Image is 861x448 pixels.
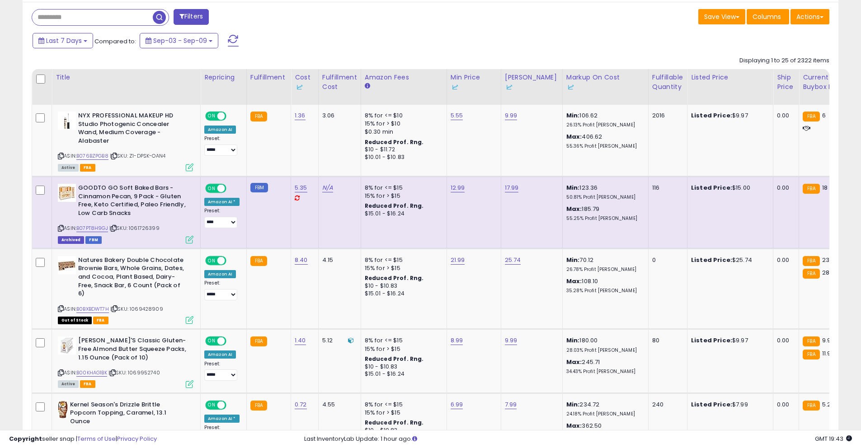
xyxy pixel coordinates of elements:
b: Listed Price: [691,336,732,345]
div: Preset: [204,208,240,228]
a: B076BZPGB8 [76,152,108,160]
div: 106.62 [566,112,641,128]
a: 0.72 [295,400,307,409]
span: Sep-03 - Sep-09 [153,36,207,45]
a: 21.99 [451,256,465,265]
div: $7.99 [691,401,766,409]
div: Ship Price [777,73,795,92]
div: Amazon AI * [204,415,240,423]
span: ON [206,185,217,192]
div: Repricing [204,73,243,82]
b: GOODTO GO Soft Baked Bars - Cinnamon Pecan, 9 Pack - Gluten Free, Keto Certified, Paleo Friendly,... [78,184,188,219]
div: Amazon AI [204,126,236,134]
span: 18 [822,183,828,192]
span: 28.14 [822,268,837,277]
img: InventoryLab Logo [451,83,460,92]
small: FBA [250,401,267,411]
span: | SKU: 1061726399 [109,224,160,232]
a: 6.99 [451,400,463,409]
a: 5.55 [451,111,463,120]
p: 50.81% Profit [PERSON_NAME] [566,194,641,201]
div: $10.01 - $10.83 [365,154,440,161]
div: 4.55 [322,401,354,409]
b: Reduced Prof. Rng. [365,274,424,282]
div: $15.00 [691,184,766,192]
div: $15.01 - $16.24 [365,290,440,298]
div: 245.71 [566,358,641,375]
div: 240 [652,401,680,409]
a: 9.99 [505,336,518,345]
p: 55.36% Profit [PERSON_NAME] [566,143,641,149]
div: Markup on Cost [566,73,645,92]
div: 8% for <= $15 [365,256,440,264]
a: B00KHAG1BK [76,369,107,377]
a: B0BXBDWT7H [76,305,109,313]
span: ON [206,112,217,120]
div: ASIN: [58,184,193,243]
div: 108.10 [566,277,641,294]
div: Preset: [204,280,240,300]
div: Fulfillment Cost [322,73,357,92]
a: 17.99 [505,183,519,192]
div: Cost [295,73,315,92]
a: 1.36 [295,111,306,120]
p: 26.13% Profit [PERSON_NAME] [566,122,641,128]
span: OFF [225,401,240,409]
span: ON [206,337,217,345]
div: 15% for > $10 [365,120,440,128]
button: Actions [790,9,829,24]
div: 15% for > $15 [365,264,440,272]
div: 8% for <= $15 [365,336,440,345]
p: 26.78% Profit [PERSON_NAME] [566,266,641,273]
div: Some or all of the values in this column are provided from Inventory Lab. [451,82,497,92]
strong: Copyright [9,434,42,443]
b: Reduced Prof. Rng. [365,202,424,210]
span: 11.99 [822,349,835,358]
img: InventoryLab Logo [505,83,514,92]
small: Amazon Fees. [365,82,370,90]
div: $9.97 [691,112,766,120]
small: FBA [803,336,819,346]
div: Amazon AI [204,270,236,278]
p: 35.28% Profit [PERSON_NAME] [566,288,641,294]
div: Fulfillable Quantity [652,73,683,92]
div: Listed Price [691,73,769,82]
div: $9.97 [691,336,766,345]
div: Displaying 1 to 25 of 2322 items [739,56,829,65]
div: $0.30 min [365,128,440,136]
b: Reduced Prof. Rng. [365,355,424,363]
div: $15.01 - $16.24 [365,210,440,218]
img: InventoryLab Logo [295,83,304,92]
span: OFF [225,112,240,120]
span: All listings currently available for purchase on Amazon [58,380,79,388]
div: ASIN: [58,112,193,170]
div: 0.00 [777,336,792,345]
div: Some or all of the values in this column are provided from Inventory Lab. [295,82,315,92]
b: Kernel Season's Drizzle Brittle Popcorn Topping, Caramel, 13.1 Ounce [70,401,180,428]
b: Min: [566,183,580,192]
div: 15% for > $15 [365,345,440,353]
div: 123.36 [566,184,641,201]
div: 0.00 [777,401,792,409]
p: 28.03% Profit [PERSON_NAME] [566,347,641,354]
div: seller snap | | [9,435,157,443]
img: 31UAhK+yz2L._SL40_.jpg [58,112,76,130]
div: $15.01 - $16.24 [365,370,440,378]
span: | SKU: 1069428909 [110,305,163,313]
div: 234.72 [566,401,641,417]
a: 25.74 [505,256,521,265]
a: 9.99 [505,111,518,120]
div: $10 - $10.83 [365,363,440,371]
small: FBA [803,256,819,266]
span: OFF [225,337,240,345]
b: Max: [566,205,582,213]
b: Max: [566,358,582,366]
a: 7.99 [505,400,517,409]
div: ASIN: [58,336,193,387]
small: FBA [250,256,267,266]
div: [PERSON_NAME] [505,73,559,92]
div: 80 [652,336,680,345]
div: 3.06 [322,112,354,120]
a: 1.40 [295,336,306,345]
div: Amazon AI [204,350,236,359]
